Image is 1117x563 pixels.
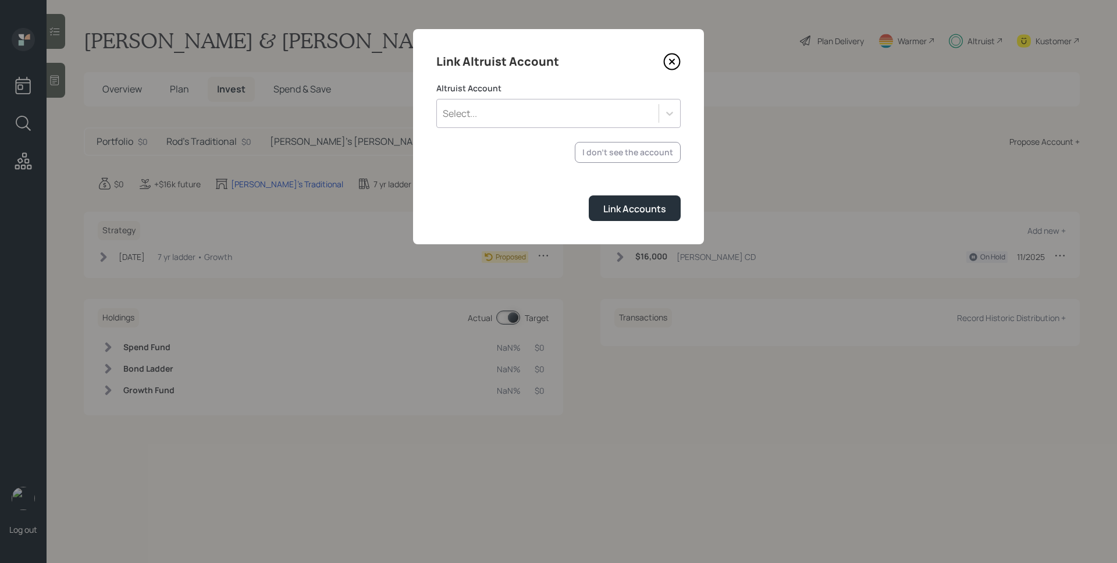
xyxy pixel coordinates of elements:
[443,107,477,120] div: Select...
[582,147,673,158] div: I don't see the account
[589,195,681,220] button: Link Accounts
[575,142,681,163] button: I don't see the account
[436,83,681,94] label: Altruist Account
[436,52,559,71] h4: Link Altruist Account
[603,202,666,215] div: Link Accounts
